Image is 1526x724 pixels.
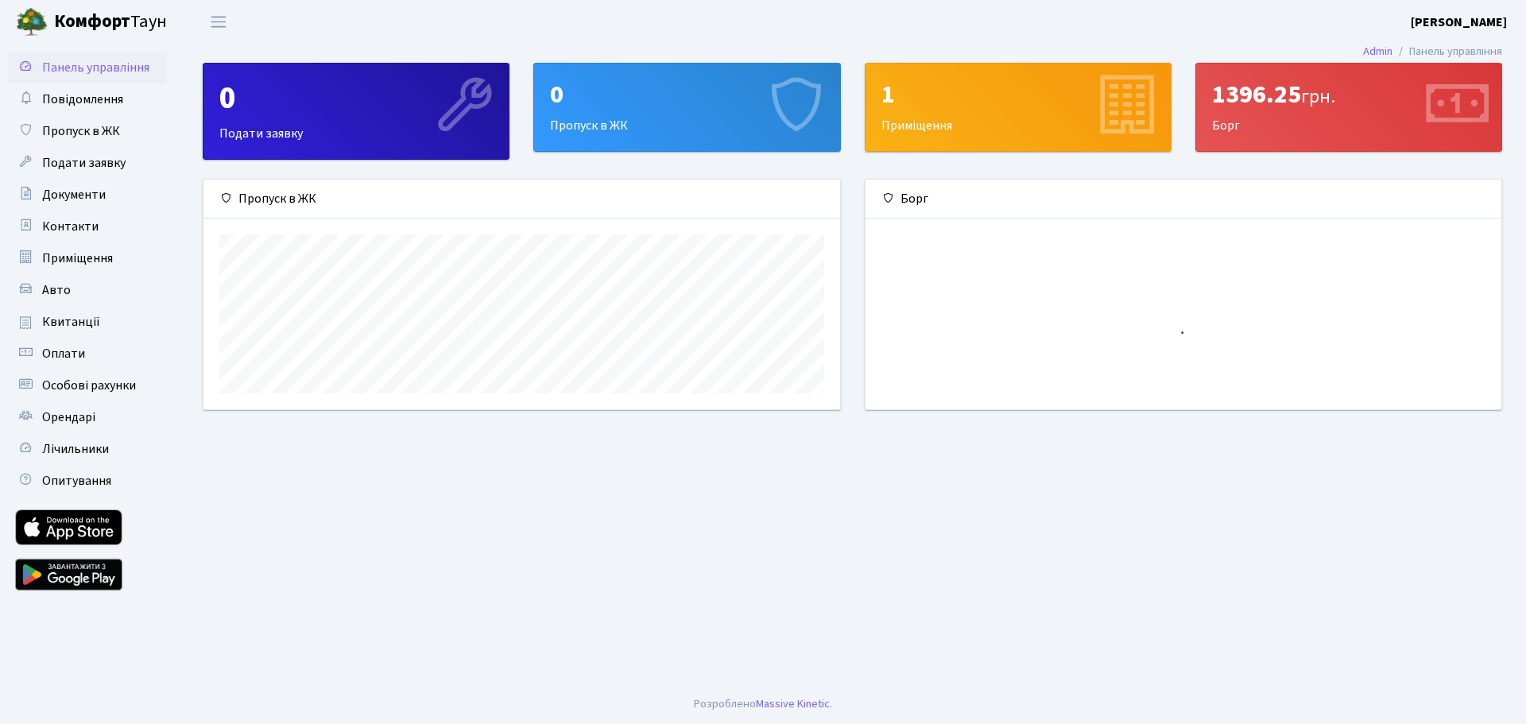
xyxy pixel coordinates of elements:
span: Документи [42,186,106,203]
a: Орендарі [8,401,167,433]
button: Переключити навігацію [199,9,238,35]
a: Admin [1363,43,1392,60]
b: Комфорт [54,9,130,34]
a: Контакти [8,211,167,242]
span: Пропуск в ЖК [42,122,120,140]
a: Опитування [8,465,167,497]
div: Пропуск в ЖК [203,180,840,219]
a: 0Подати заявку [203,63,509,160]
span: Орендарі [42,408,95,426]
a: 1Приміщення [865,63,1172,152]
span: Оплати [42,345,85,362]
div: Борг [866,180,1502,219]
a: Оплати [8,338,167,370]
span: Таун [54,9,167,36]
span: Авто [42,281,71,299]
nav: breadcrumb [1339,35,1526,68]
div: Пропуск в ЖК [534,64,839,151]
a: Подати заявку [8,147,167,179]
a: Квитанції [8,306,167,338]
div: Розроблено . [694,695,832,713]
span: Повідомлення [42,91,123,108]
span: Лічильники [42,440,109,458]
a: Повідомлення [8,83,167,115]
span: Особові рахунки [42,377,136,394]
div: 0 [550,79,823,110]
img: logo.png [16,6,48,38]
a: Авто [8,274,167,306]
a: 0Пропуск в ЖК [533,63,840,152]
span: Опитування [42,472,111,490]
span: Квитанції [42,313,100,331]
span: грн. [1301,83,1335,110]
div: Борг [1196,64,1501,151]
div: Подати заявку [203,64,509,159]
a: Пропуск в ЖК [8,115,167,147]
a: [PERSON_NAME] [1411,13,1507,32]
b: [PERSON_NAME] [1411,14,1507,31]
a: Лічильники [8,433,167,465]
span: Подати заявку [42,154,126,172]
a: Панель управління [8,52,167,83]
a: Massive Kinetic [756,695,830,712]
div: 1 [881,79,1155,110]
a: Приміщення [8,242,167,274]
a: Документи [8,179,167,211]
div: 1396.25 [1212,79,1485,110]
span: Приміщення [42,250,113,267]
li: Панель управління [1392,43,1502,60]
a: Особові рахунки [8,370,167,401]
div: 0 [219,79,493,118]
span: Контакти [42,218,99,235]
span: Панель управління [42,59,149,76]
div: Приміщення [866,64,1171,151]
